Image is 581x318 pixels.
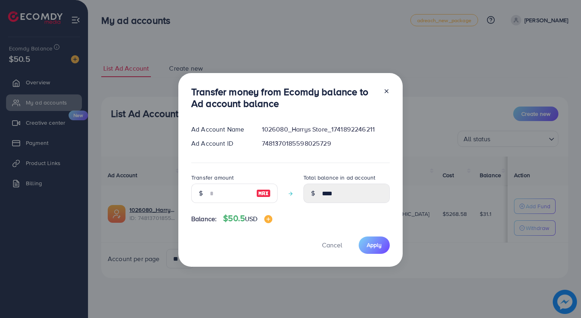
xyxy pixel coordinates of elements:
[191,214,217,224] span: Balance:
[185,125,255,134] div: Ad Account Name
[264,215,272,223] img: image
[185,139,255,148] div: Ad Account ID
[256,188,271,198] img: image
[367,241,382,249] span: Apply
[312,236,352,254] button: Cancel
[223,213,272,224] h4: $50.5
[359,236,390,254] button: Apply
[245,214,257,223] span: USD
[255,139,396,148] div: 7481370185598025729
[191,174,234,182] label: Transfer amount
[255,125,396,134] div: 1026080_Harrys Store_1741892246211
[322,241,342,249] span: Cancel
[303,174,375,182] label: Total balance in ad account
[191,86,377,109] h3: Transfer money from Ecomdy balance to Ad account balance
